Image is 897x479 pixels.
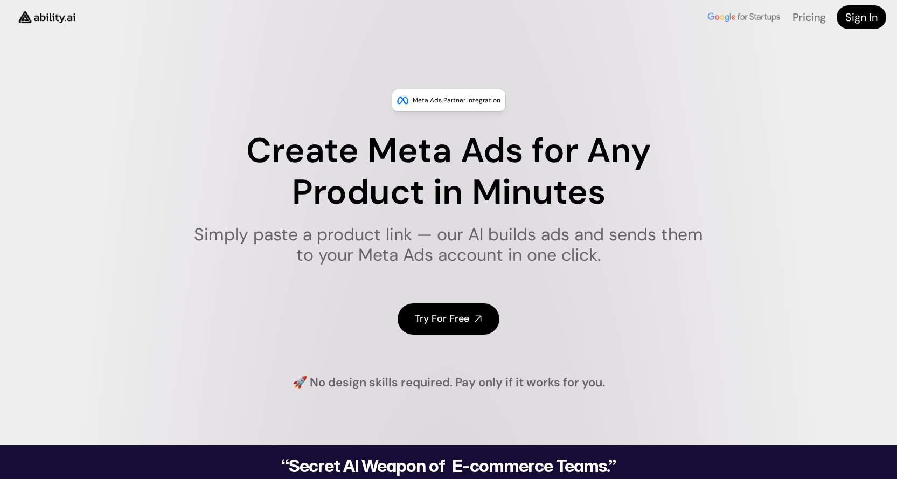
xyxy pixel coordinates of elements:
[398,303,499,334] a: Try For Free
[413,95,500,106] p: Meta Ads Partner Integration
[187,224,710,266] h1: Simply paste a product link — our AI builds ads and sends them to your Meta Ads account in one cl...
[792,10,826,24] a: Pricing
[187,130,710,213] h1: Create Meta Ads for Any Product in Minutes
[293,374,605,391] h4: 🚀 No design skills required. Pay only if it works for you.
[254,457,644,475] h2: “Secret AI Weapon of E-commerce Teams.”
[837,5,886,29] a: Sign In
[845,10,878,25] h4: Sign In
[415,312,469,325] h4: Try For Free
